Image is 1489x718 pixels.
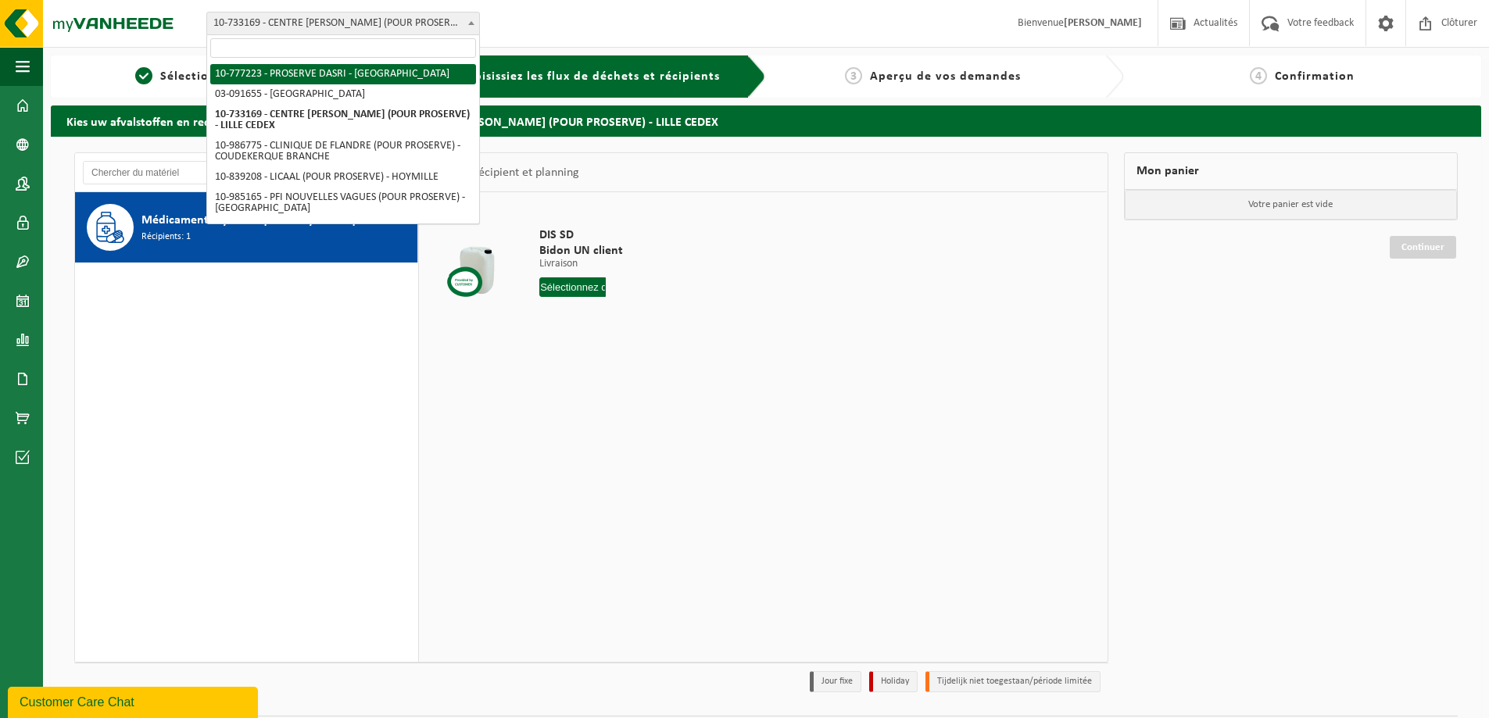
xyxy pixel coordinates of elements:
li: 10-985165 - PFI NOUVELLES VAGUES (POUR PROSERVE) - [GEOGRAPHIC_DATA] [210,188,476,219]
div: Choix de récipient et planning [419,153,587,192]
span: 10-733169 - CENTRE OSCAR LAMBRET (POUR PROSERVE) - LILLE CEDEX [206,12,480,35]
li: 10-777223 - PROSERVE DASRI - [GEOGRAPHIC_DATA] [210,64,476,84]
li: 10-807126 - PROSERVE DASRI NOYELLES SOUS LENS - NOYELLES SOUS LENS [210,219,476,250]
input: Chercher du matériel [83,161,410,184]
span: Sélectionner un site ici [160,70,300,83]
li: Jour fixe [810,671,861,692]
span: 1 [135,67,152,84]
span: Choisissiez les flux de déchets et récipients [460,70,720,83]
span: Médicaments cytotoxiques et cytostatiques [141,211,374,230]
span: Confirmation [1275,70,1355,83]
li: Tijdelijk niet toegestaan/période limitée [925,671,1101,692]
li: 03-091655 - [GEOGRAPHIC_DATA] [210,84,476,105]
span: 4 [1250,67,1267,84]
li: 10-733169 - CENTRE [PERSON_NAME] (POUR PROSERVE) - LILLE CEDEX [210,105,476,136]
strong: [PERSON_NAME] [1064,17,1142,29]
li: Holiday [869,671,918,692]
button: Médicaments cytotoxiques et cytostatiques Récipients: 1 [75,192,418,263]
div: Mon panier [1124,152,1459,190]
span: 10-733169 - CENTRE OSCAR LAMBRET (POUR PROSERVE) - LILLE CEDEX [207,13,479,34]
span: 3 [845,67,862,84]
span: DIS SD [539,227,672,243]
span: Récipients: 1 [141,230,191,245]
span: Aperçu de vos demandes [870,70,1021,83]
p: Livraison [539,259,672,270]
li: 10-839208 - LICAAL (POUR PROSERVE) - HOYMILLE [210,167,476,188]
h2: Kies uw afvalstoffen en recipiënten - demande pour 10-733169 - CENTRE [PERSON_NAME] (POUR PROSERV... [51,105,1481,136]
iframe: chat widget [8,684,261,718]
li: 10-986775 - CLINIQUE DE FLANDRE (POUR PROSERVE) - COUDEKERQUE BRANCHE [210,136,476,167]
p: Votre panier est vide [1125,190,1458,220]
a: Continuer [1390,236,1456,259]
span: Bidon UN client [539,243,672,259]
input: Sélectionnez date [539,277,606,297]
a: 1Sélectionner un site ici [59,67,378,86]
